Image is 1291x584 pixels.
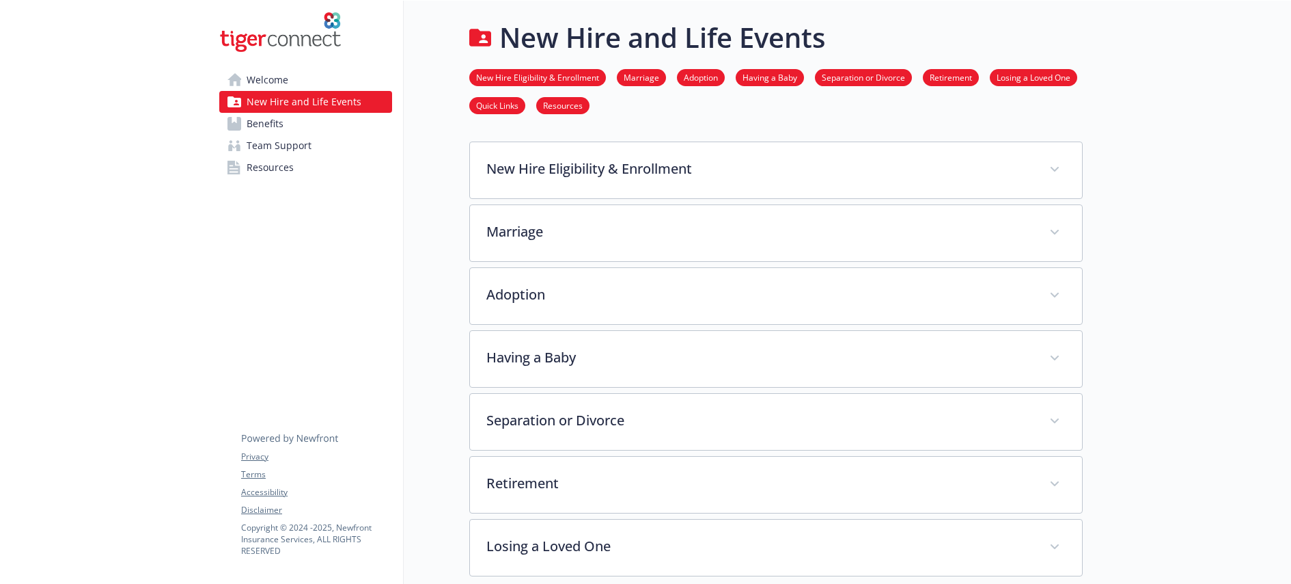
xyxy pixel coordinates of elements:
[470,205,1082,261] div: Marriage
[241,468,391,481] a: Terms
[486,473,1033,494] p: Retirement
[470,457,1082,513] div: Retirement
[486,284,1033,305] p: Adoption
[470,268,1082,324] div: Adoption
[241,486,391,499] a: Accessibility
[247,69,288,91] span: Welcome
[219,69,392,91] a: Welcome
[470,331,1082,387] div: Having a Baby
[990,70,1077,83] a: Losing a Loved One
[486,536,1033,557] p: Losing a Loved One
[486,159,1033,179] p: New Hire Eligibility & Enrollment
[219,113,392,135] a: Benefits
[486,347,1033,368] p: Having a Baby
[247,113,283,135] span: Benefits
[470,394,1082,450] div: Separation or Divorce
[219,135,392,157] a: Team Support
[499,17,825,58] h1: New Hire and Life Events
[470,142,1082,198] div: New Hire Eligibility & Enrollment
[219,157,392,178] a: Resources
[486,410,1033,431] p: Separation or Divorce
[469,70,606,83] a: New Hire Eligibility & Enrollment
[617,70,666,83] a: Marriage
[486,222,1033,242] p: Marriage
[247,157,294,178] span: Resources
[469,98,525,111] a: Quick Links
[247,135,311,157] span: Team Support
[241,504,391,516] a: Disclaimer
[815,70,912,83] a: Separation or Divorce
[219,91,392,113] a: New Hire and Life Events
[241,451,391,463] a: Privacy
[470,520,1082,576] div: Losing a Loved One
[923,70,979,83] a: Retirement
[736,70,804,83] a: Having a Baby
[536,98,589,111] a: Resources
[247,91,361,113] span: New Hire and Life Events
[241,522,391,557] p: Copyright © 2024 - 2025 , Newfront Insurance Services, ALL RIGHTS RESERVED
[677,70,725,83] a: Adoption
